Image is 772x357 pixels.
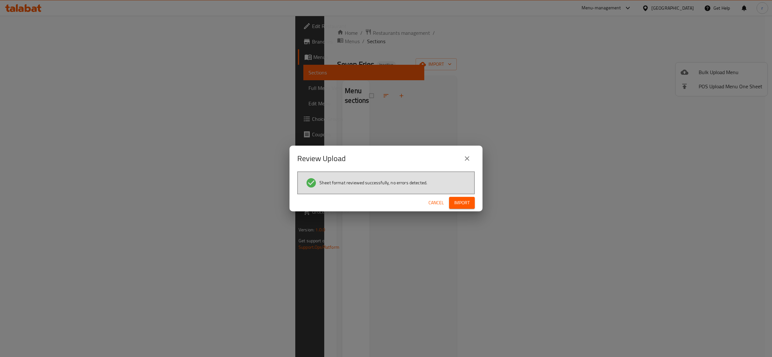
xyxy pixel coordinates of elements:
[454,199,470,207] span: Import
[319,179,427,186] span: Sheet format reviewed successfully, no errors detected.
[297,153,346,164] h2: Review Upload
[459,151,475,166] button: close
[449,197,475,209] button: Import
[426,197,446,209] button: Cancel
[428,199,444,207] span: Cancel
